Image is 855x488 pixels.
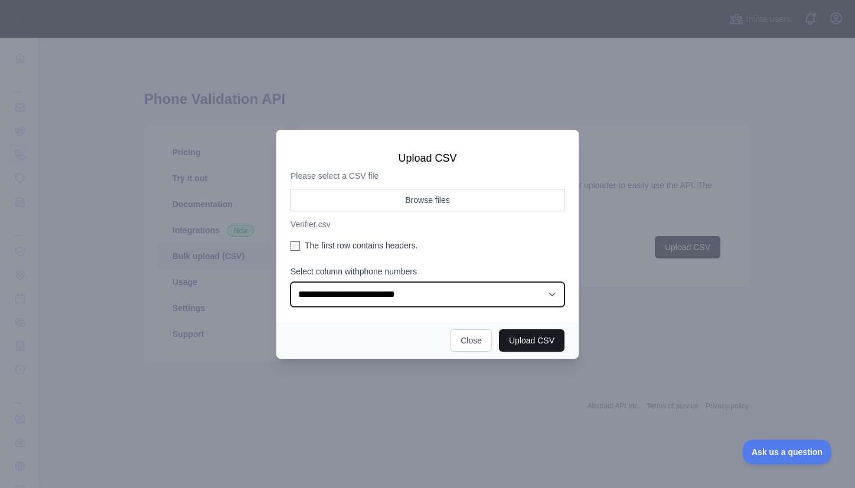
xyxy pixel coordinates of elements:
p: Please select a CSV file [291,170,564,182]
h3: Upload CSV [291,151,564,165]
label: Select column with phone numbers [291,266,564,277]
label: The first row contains headers. [291,240,564,251]
input: The first row contains headers. [291,241,300,251]
button: Close [451,329,492,352]
p: Verifier.csv [291,218,564,230]
button: Upload CSV [499,329,564,352]
iframe: Toggle Customer Support [743,440,831,464]
button: Browse files [291,189,564,211]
